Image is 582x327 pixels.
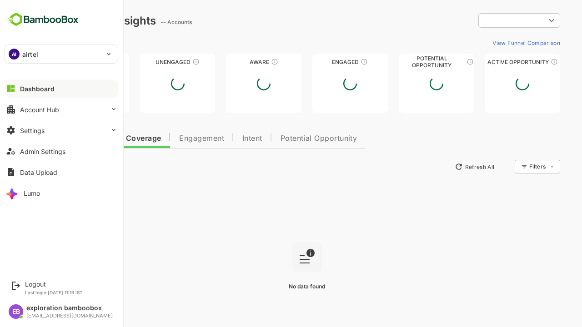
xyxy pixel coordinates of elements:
[5,11,81,28] img: BambooboxFullLogoMark.5f36c76dfaba33ec1ec1367b70bb1252.svg
[20,85,55,93] div: Dashboard
[161,58,168,65] div: These accounts have not shown enough engagement and need nurturing
[249,135,326,142] span: Potential Opportunity
[129,19,163,25] ag: -- Accounts
[25,280,83,288] div: Logout
[24,189,40,197] div: Lumo
[367,59,442,65] div: Potential Opportunity
[20,127,45,134] div: Settings
[22,50,38,59] p: airtel
[453,59,528,65] div: Active Opportunity
[5,121,118,139] button: Settings
[20,106,59,114] div: Account Hub
[9,49,20,59] div: AI
[22,159,88,175] button: New Insights
[5,163,118,181] button: Data Upload
[9,304,23,319] div: EB
[194,59,270,65] div: Aware
[497,159,528,175] div: Filters
[25,290,83,295] p: Last login: [DATE] 11:19 IST
[74,58,81,65] div: These accounts have not been engaged with for a defined time period
[5,45,118,63] div: AIairtel
[147,135,192,142] span: Engagement
[281,59,356,65] div: Engaged
[497,163,514,170] div: Filters
[211,135,231,142] span: Intent
[20,148,65,155] div: Admin Settings
[5,79,118,98] button: Dashboard
[20,168,57,176] div: Data Upload
[5,100,118,119] button: Account Hub
[108,59,184,65] div: Unengaged
[31,135,129,142] span: Data Quality and Coverage
[26,304,113,312] div: exploration bamboobox
[5,142,118,160] button: Admin Settings
[22,14,124,27] div: Dashboard Insights
[419,159,467,174] button: Refresh All
[447,12,528,29] div: ​
[5,184,118,202] button: Lumo
[435,58,442,65] div: These accounts are MQAs and can be passed on to Inside Sales
[519,58,526,65] div: These accounts have open opportunities which might be at any of the Sales Stages
[22,59,97,65] div: Unreached
[239,58,246,65] div: These accounts have just entered the buying cycle and need further nurturing
[257,283,293,290] span: No data found
[457,35,528,50] button: View Funnel Comparison
[26,313,113,319] div: [EMAIL_ADDRESS][DOMAIN_NAME]
[329,58,336,65] div: These accounts are warm, further nurturing would qualify them to MQAs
